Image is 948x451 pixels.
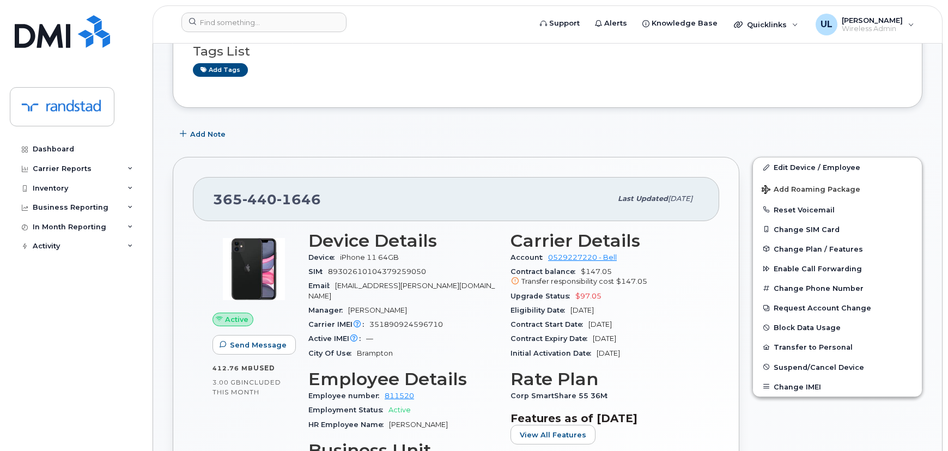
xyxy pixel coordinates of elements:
[635,13,725,34] a: Knowledge Base
[357,349,393,357] span: Brampton
[193,45,902,58] h3: Tags List
[549,18,580,29] span: Support
[212,378,281,396] span: included this month
[618,194,668,203] span: Last updated
[753,298,922,318] button: Request Account Change
[593,334,616,343] span: [DATE]
[652,18,718,29] span: Knowledge Base
[668,194,692,203] span: [DATE]
[308,349,357,357] span: City Of Use
[587,13,635,34] a: Alerts
[616,277,647,285] span: $147.05
[548,253,617,261] a: 0529227220 - Bell
[308,267,328,276] span: SIM
[369,320,443,328] span: 351890924596710
[604,18,627,29] span: Alerts
[308,231,497,251] h3: Device Details
[511,425,595,444] button: View All Features
[385,392,414,400] a: 811520
[212,335,296,355] button: Send Message
[511,334,593,343] span: Contract Expiry Date
[753,259,922,278] button: Enable Call Forwarding
[726,14,806,35] div: Quicklinks
[511,267,700,287] span: $147.05
[225,314,248,325] span: Active
[753,220,922,239] button: Change SIM Card
[762,185,860,196] span: Add Roaming Package
[277,191,321,208] span: 1646
[570,306,594,314] span: [DATE]
[308,369,497,389] h3: Employee Details
[753,377,922,397] button: Change IMEI
[588,320,612,328] span: [DATE]
[213,191,321,208] span: 365
[747,20,787,29] span: Quicklinks
[340,253,399,261] span: iPhone 11 64GB
[753,239,922,259] button: Change Plan / Features
[389,420,448,429] span: [PERSON_NAME]
[511,349,597,357] span: Initial Activation Date
[308,420,389,429] span: HR Employee Name
[173,124,235,144] button: Add Note
[753,200,922,220] button: Reset Voicemail
[366,334,373,343] span: —
[511,412,700,425] h3: Features as of [DATE]
[511,267,581,276] span: Contract balance
[753,337,922,357] button: Transfer to Personal
[388,406,411,414] span: Active
[842,16,903,25] span: [PERSON_NAME]
[753,178,922,200] button: Add Roaming Package
[308,406,388,414] span: Employment Status
[821,18,832,31] span: UL
[212,379,241,386] span: 3.00 GB
[597,349,620,357] span: [DATE]
[328,267,426,276] span: 89302610104379259050
[348,306,407,314] span: [PERSON_NAME]
[511,320,588,328] span: Contract Start Date
[753,157,922,177] a: Edit Device / Employee
[308,320,369,328] span: Carrier IMEI
[212,364,253,372] span: 412.76 MB
[511,306,570,314] span: Eligibility Date
[511,253,548,261] span: Account
[532,13,587,34] a: Support
[774,363,864,371] span: Suspend/Cancel Device
[511,292,575,300] span: Upgrade Status
[253,364,275,372] span: used
[575,292,601,300] span: $97.05
[190,129,226,139] span: Add Note
[521,277,614,285] span: Transfer responsibility cost
[753,357,922,377] button: Suspend/Cancel Device
[242,191,277,208] span: 440
[308,253,340,261] span: Device
[511,369,700,389] h3: Rate Plan
[230,340,287,350] span: Send Message
[308,306,348,314] span: Manager
[193,63,248,77] a: Add tags
[221,236,287,302] img: iPhone_11.jpg
[511,392,613,400] span: Corp SmartShare 55 36M
[753,278,922,298] button: Change Phone Number
[520,430,586,440] span: View All Features
[774,245,863,253] span: Change Plan / Features
[308,334,366,343] span: Active IMEI
[842,25,903,33] span: Wireless Admin
[808,14,922,35] div: Uraib Lakhani
[308,392,385,400] span: Employee number
[308,282,495,300] span: [EMAIL_ADDRESS][PERSON_NAME][DOMAIN_NAME]
[181,13,347,32] input: Find something...
[774,265,862,273] span: Enable Call Forwarding
[308,282,335,290] span: Email
[753,318,922,337] button: Block Data Usage
[511,231,700,251] h3: Carrier Details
